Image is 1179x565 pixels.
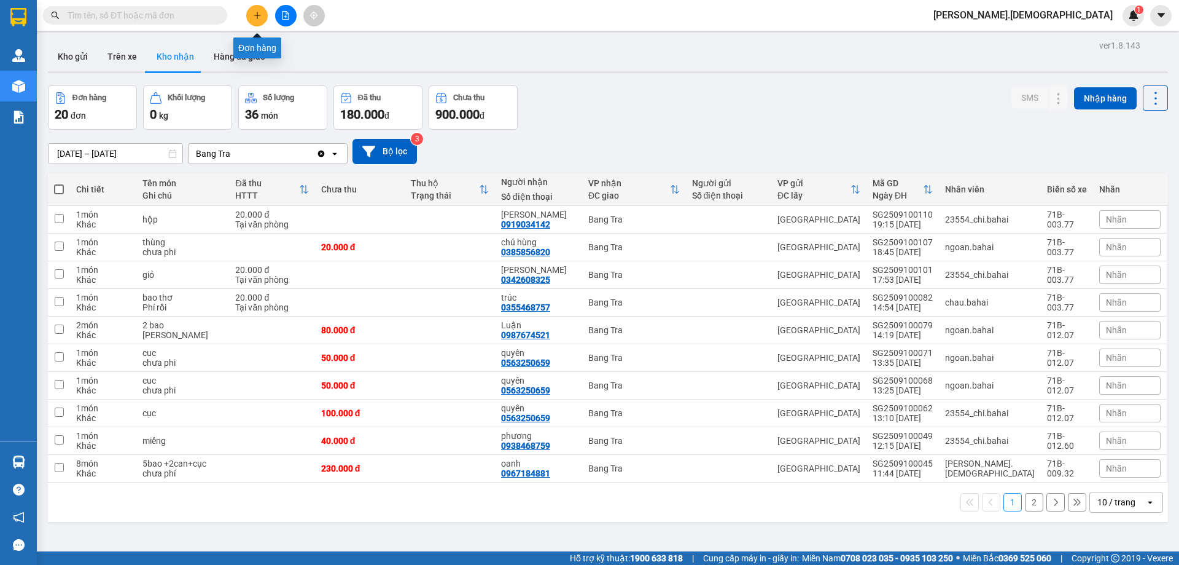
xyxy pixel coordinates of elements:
div: cục [142,408,224,418]
div: VP nhận [588,178,670,188]
div: Số điện thoại [692,191,765,200]
div: Người gửi [692,178,765,188]
div: 0938468759 [501,441,550,451]
div: [GEOGRAPHIC_DATA] [777,242,860,252]
div: [GEOGRAPHIC_DATA] [777,298,860,307]
span: Nhãn [1106,215,1127,224]
th: Toggle SortBy [866,173,939,206]
div: phương [501,431,576,441]
th: Toggle SortBy [582,173,686,206]
div: 23554_chi.bahai [945,436,1035,446]
button: Kho gửi [48,42,98,71]
div: Bang Tra [588,270,680,280]
div: giỏ [142,270,224,280]
div: [GEOGRAPHIC_DATA] [777,436,860,446]
div: 2 bao [142,320,224,330]
button: aim [303,5,325,26]
div: Đơn hàng [72,93,106,102]
input: Selected Bang Tra. [232,148,233,160]
div: 20.000 đ [235,293,308,302]
div: 1 món [76,376,130,385]
div: cuc [142,376,224,385]
div: Tại văn phòng [235,275,308,285]
div: chau.bahai [945,298,1035,307]
div: SG2509100045 [873,459,933,468]
div: Khác [76,330,130,340]
div: Bang Tra [10,10,109,25]
sup: 3 [411,133,423,145]
button: Đơn hàng20đơn [48,85,137,130]
div: 71B-003.77 [1047,210,1087,229]
div: VP gửi [777,178,850,188]
div: Thu hộ [411,178,479,188]
div: 100.000 đ [321,408,399,418]
div: 230.000 đ [321,464,399,473]
div: Khác [76,468,130,478]
div: 0987674521 [501,330,550,340]
div: Bang Tra [588,436,680,446]
div: 71B-012.07 [1047,403,1087,423]
div: 50.000 đ [321,381,399,390]
div: ngoan.bahai [945,242,1035,252]
div: 0919034142 [501,219,550,229]
div: 0563250659 [501,385,550,395]
div: 14:54 [DATE] [873,302,933,312]
div: Chi tiết [76,184,130,194]
button: SMS [1011,87,1048,109]
div: cuc [142,348,224,358]
div: 0563250659 [501,413,550,423]
div: ver 1.8.143 [1099,39,1140,52]
div: Khác [76,219,130,229]
button: Hàng đã giao [204,42,275,71]
div: 71B-012.07 [1047,320,1087,340]
div: vann.bahai [945,459,1035,478]
div: SG2509100049 [873,431,933,441]
span: caret-down [1156,10,1167,21]
div: 1 món [76,431,130,441]
span: kg [159,111,168,121]
span: Nhãn [1106,242,1127,252]
button: Chưa thu900.000đ [429,85,518,130]
div: ngoan.bahai [945,325,1035,335]
div: 1 món [76,237,130,247]
div: ĐC lấy [777,191,850,200]
span: | [1060,551,1062,565]
div: Cô Tới [10,25,109,40]
strong: 0708 023 035 - 0935 103 250 [841,553,953,563]
div: Khác [76,385,130,395]
div: HTTT [235,191,298,200]
div: Phí rồi [142,302,224,312]
button: Trên xe [98,42,147,71]
div: Chưa thu [453,93,484,102]
div: chưa phi [142,385,224,395]
div: 80.000 đ [321,325,399,335]
div: Bang Tra [196,148,230,160]
span: Nhãn [1106,353,1127,363]
div: Nhân viên [945,184,1035,194]
span: aim [309,11,318,20]
span: Nhãn [1106,436,1127,446]
div: vinh [117,38,242,53]
span: Nhãn [1106,381,1127,390]
div: Bang Tra [588,353,680,363]
div: Tặng [501,265,576,275]
strong: 0369 525 060 [998,553,1051,563]
sup: 1 [1135,6,1143,14]
div: [GEOGRAPHIC_DATA] [777,215,860,224]
span: 900.000 [435,107,480,122]
div: SG2509100082 [873,293,933,302]
button: Khối lượng0kg [143,85,232,130]
img: solution-icon [12,111,25,124]
div: quyên [501,348,576,358]
div: 19:15 [DATE] [873,219,933,229]
img: warehouse-icon [12,456,25,468]
span: notification [13,512,25,523]
div: 50.000 đ [321,353,399,363]
div: Bang Tra [588,298,680,307]
div: Số điện thoại [501,192,576,202]
div: 40.000 đ [321,436,399,446]
div: 1 món [76,265,130,275]
div: [GEOGRAPHIC_DATA] [777,325,860,335]
img: warehouse-icon [12,80,25,93]
div: [GEOGRAPHIC_DATA] [117,10,242,38]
